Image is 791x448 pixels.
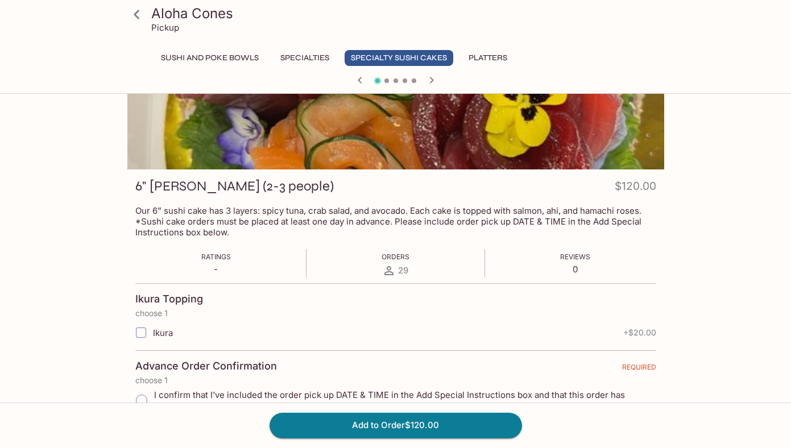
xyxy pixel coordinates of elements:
[615,177,656,200] h4: $120.00
[155,50,265,66] button: Sushi and Poke Bowls
[382,252,409,261] span: Orders
[135,205,656,238] p: Our 6” sushi cake has 3 layers: spicy tuna, crab salad, and avocado. Each cake is topped with sal...
[274,50,336,66] button: Specialties
[201,264,231,275] p: -
[135,376,656,385] p: choose 1
[151,5,660,22] h3: Aloha Cones
[135,293,203,305] h4: Ikura Topping
[154,389,647,411] span: I confirm that I’ve included the order pick up DATE & TIME in the Add Special Instructions box an...
[127,19,664,169] div: 6" Sushi Cake (2-3 people)
[153,327,173,338] span: Ikura
[398,265,408,276] span: 29
[560,252,590,261] span: Reviews
[623,328,656,337] span: + $20.00
[151,22,179,33] p: Pickup
[270,413,522,438] button: Add to Order$120.00
[135,309,656,318] p: choose 1
[201,252,231,261] span: Ratings
[345,50,453,66] button: Specialty Sushi Cakes
[560,264,590,275] p: 0
[622,363,656,376] span: REQUIRED
[462,50,513,66] button: Platters
[135,177,334,195] h3: 6" [PERSON_NAME] (2-3 people)
[135,360,277,372] h4: Advance Order Confirmation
